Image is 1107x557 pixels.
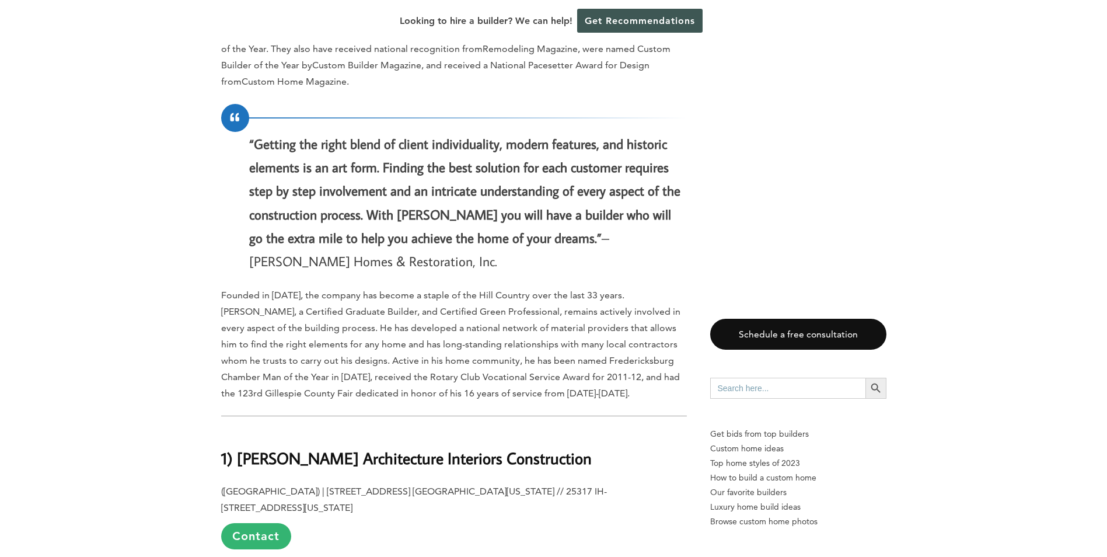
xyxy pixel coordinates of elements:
[249,229,609,270] span: – [PERSON_NAME] Homes & Restoration, Inc.
[710,514,886,529] a: Browse custom home photos
[710,456,886,471] a: Top home styles of 2023
[710,485,886,500] a: Our favorite builders
[710,319,886,350] a: Schedule a free consultation
[577,9,703,33] a: Get Recommendations
[710,378,865,399] input: Search here...
[312,60,421,71] span: Custom Builder Magazine
[221,290,680,399] span: Founded in [DATE], the company has become a staple of the Hill Country over the last 33 years. [P...
[221,483,687,549] p: ([GEOGRAPHIC_DATA]) | [STREET_ADDRESS] [GEOGRAPHIC_DATA][US_STATE] // 25317 IH-[STREET_ADDRESS][U...
[242,76,349,87] span: Custom Home Magazine.
[710,471,886,485] a: How to build a custom home
[221,523,291,549] a: Contact
[249,135,680,246] i: “Getting the right blend of client individuality, modern features, and historic elements is an ar...
[869,382,882,395] svg: Search
[221,60,649,87] span: , and received a National Pacesetter Award for Design from
[710,500,886,514] a: Luxury home build ideas
[221,448,592,468] b: 1) [PERSON_NAME] Architecture Interiors Construction
[483,43,578,54] span: Remodeling Magazine
[710,441,886,456] a: Custom home ideas
[710,427,886,441] p: Get bids from top builders
[221,43,671,71] span: , were named Custom Builder of the Year by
